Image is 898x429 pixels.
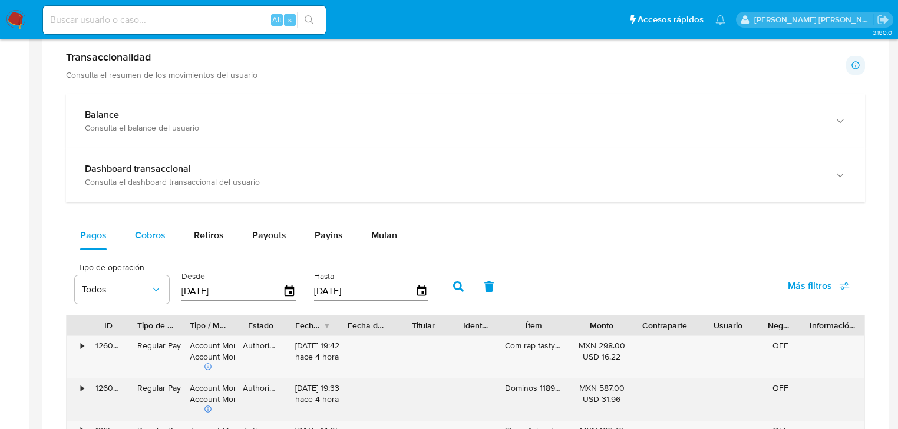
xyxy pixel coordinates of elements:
[43,12,326,28] input: Buscar usuario o caso...
[754,14,873,25] p: michelleangelica.rodriguez@mercadolibre.com.mx
[272,14,282,25] span: Alt
[288,14,292,25] span: s
[873,28,892,37] span: 3.160.0
[297,12,321,28] button: search-icon
[877,14,889,26] a: Salir
[638,14,704,26] span: Accesos rápidos
[715,15,725,25] a: Notificaciones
